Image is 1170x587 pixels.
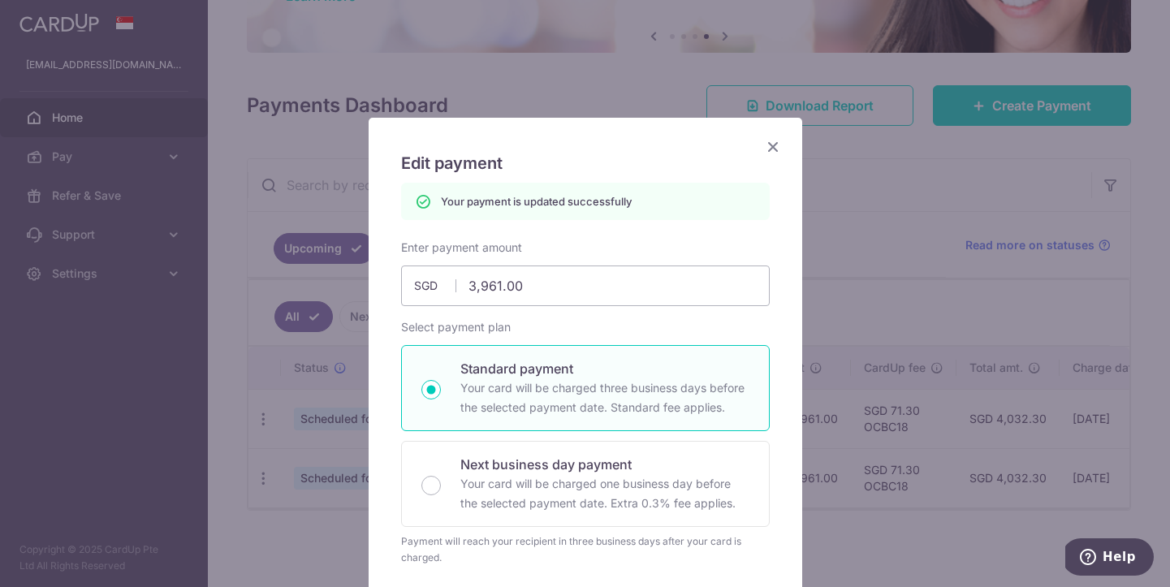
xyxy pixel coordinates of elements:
[441,193,632,209] p: Your payment is updated successfully
[401,150,770,176] h5: Edit payment
[460,455,749,474] p: Next business day payment
[1065,538,1154,579] iframe: Opens a widget where you can find more information
[401,265,770,306] input: 0.00
[401,240,522,256] label: Enter payment amount
[414,278,456,294] span: SGD
[401,533,770,566] div: Payment will reach your recipient in three business days after your card is charged.
[401,319,511,335] label: Select payment plan
[460,378,749,417] p: Your card will be charged three business days before the selected payment date. Standard fee appl...
[460,474,749,513] p: Your card will be charged one business day before the selected payment date. Extra 0.3% fee applies.
[460,359,749,378] p: Standard payment
[763,137,783,157] button: Close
